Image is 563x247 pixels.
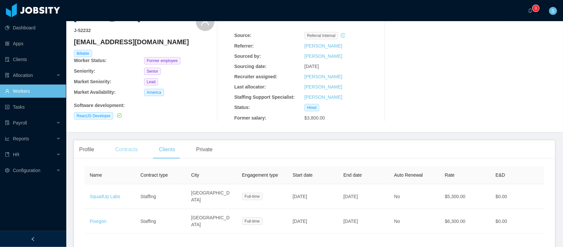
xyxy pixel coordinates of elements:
b: Worker Status: [74,58,107,63]
td: $6,300.00 [440,209,490,234]
span: $0.00 [496,219,507,224]
i: icon: file-protect [5,121,10,125]
span: [DATE] [304,64,319,69]
b: Source: [234,33,251,38]
a: icon: pie-chartDashboard [5,21,61,34]
span: Name [90,172,102,178]
div: Contracts [110,140,143,159]
span: ReactJS Developer [74,112,113,120]
div: Profile [74,140,99,159]
b: Seniority: [74,68,95,74]
a: [PERSON_NAME] [304,94,342,100]
span: America [144,89,164,96]
b: Former salary: [234,115,266,121]
sup: 0 [533,5,539,12]
span: Rate [445,172,455,178]
a: [PERSON_NAME] [304,84,342,89]
span: Billable [74,50,92,57]
span: [DATE] [293,219,307,224]
span: Auto Renewal [394,172,423,178]
a: icon: userWorkers [5,85,61,98]
span: [DATE] [343,194,358,199]
td: $5,300.00 [440,184,490,209]
a: icon: auditClients [5,53,61,66]
td: [GEOGRAPHIC_DATA] [186,184,237,209]
b: Referrer: [234,43,254,49]
a: [PERSON_NAME] [304,43,342,49]
td: [GEOGRAPHIC_DATA] [186,209,237,234]
span: Payroll [13,120,27,125]
b: Market Availability: [74,89,116,95]
div: Clients [154,140,180,159]
i: icon: history [341,33,345,38]
i: icon: solution [5,73,10,78]
b: Recruiter assigned: [234,74,277,79]
b: Staffing Support Specialist: [234,94,295,100]
span: Allocation [13,73,33,78]
span: HR [13,152,19,157]
i: icon: check-circle [117,113,122,118]
i: icon: line-chart [5,136,10,141]
i: icon: user [201,17,210,26]
span: Full-time [242,218,263,225]
a: Pixegon [90,219,107,224]
i: icon: setting [5,168,10,173]
span: Staffing [141,219,156,224]
h4: [EMAIL_ADDRESS][DOMAIN_NAME] [74,37,214,47]
b: Sourced by: [234,53,261,59]
span: Senior [144,68,161,75]
span: S [551,7,554,15]
b: Software development : [74,103,125,108]
div: Private [191,140,218,159]
span: Reports [13,136,29,141]
a: icon: profileTasks [5,100,61,114]
span: [DATE] [343,219,358,224]
span: Staffing [141,194,156,199]
span: Former employee [144,57,180,64]
span: [DATE] [293,194,307,199]
i: icon: bell [528,8,533,13]
span: Lead [144,78,158,86]
a: SquadUp Labs [90,194,120,199]
strong: J- 52232 [74,28,91,33]
span: E&D [496,172,505,178]
a: [PERSON_NAME] [304,74,342,79]
b: Status: [234,105,250,110]
span: Configuration [13,168,40,173]
a: icon: appstoreApps [5,37,61,50]
span: Contract type [141,172,168,178]
a: icon: check-circle [116,113,122,118]
b: Last allocator: [234,84,266,89]
span: City [191,172,199,178]
span: $3,800.00 [304,115,325,121]
td: No [389,184,440,209]
span: Engagement type [242,172,278,178]
span: Referral internal [304,32,338,39]
span: End date [343,172,362,178]
a: [PERSON_NAME] [304,53,342,59]
b: Market Seniority: [74,79,111,84]
span: Hired [304,104,319,111]
span: Start date [293,172,313,178]
span: Full-time [242,193,263,200]
i: icon: book [5,152,10,157]
b: Sourcing date: [234,64,266,69]
span: $0.00 [496,194,507,199]
td: No [389,209,440,234]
